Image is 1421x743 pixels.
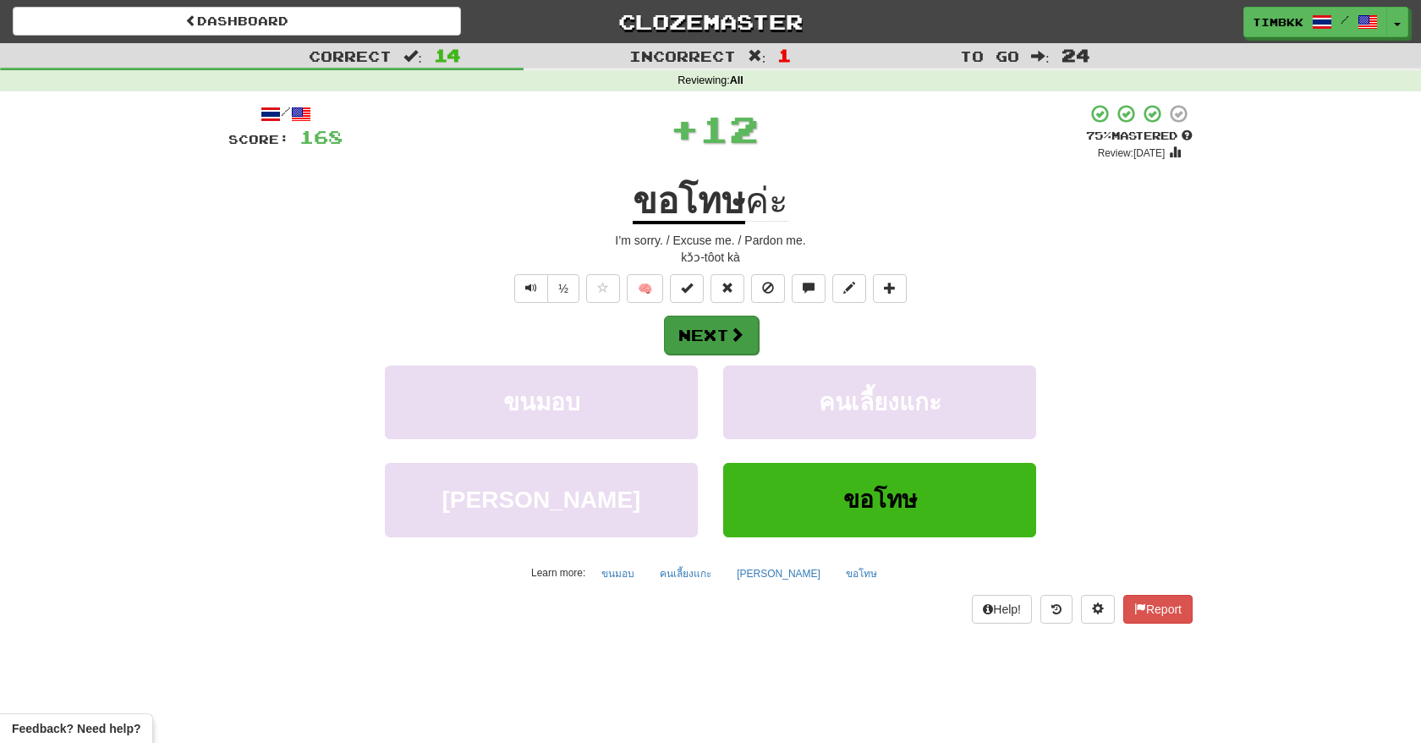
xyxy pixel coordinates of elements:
button: ขนมอบ [385,366,698,439]
div: I’m sorry. / Excuse me. / Pardon me. [228,232,1193,249]
button: Next [664,316,759,355]
a: timbkk / [1243,7,1387,37]
span: ค่ะ [745,181,788,222]
span: [PERSON_NAME] [442,487,641,513]
button: Discuss sentence (alt+u) [792,274,826,303]
button: Add to collection (alt+a) [873,274,907,303]
span: 75 % [1086,129,1111,142]
button: Report [1123,595,1193,624]
button: คนเลี้ยงแกะ [723,366,1036,439]
span: + [670,103,700,154]
small: Review: [DATE] [1098,147,1166,159]
button: 🧠 [627,274,663,303]
a: Dashboard [13,7,461,36]
u: ขอโทษ [633,181,745,224]
small: Learn more: [531,567,585,579]
div: / [228,103,343,124]
span: / [1341,14,1349,25]
span: 1 [777,45,792,65]
div: Text-to-speech controls [511,274,579,303]
button: Set this sentence to 100% Mastered (alt+m) [670,274,704,303]
a: Clozemaster [486,7,935,36]
span: ขนมอบ [503,389,580,416]
strong: All [730,74,743,86]
button: [PERSON_NAME] [727,561,830,586]
button: ขอโทษ [837,561,886,586]
span: ขอโทษ [843,487,917,513]
span: Correct [309,47,392,64]
button: ½ [547,274,579,303]
span: 168 [299,126,343,147]
span: Incorrect [629,47,736,64]
span: 24 [1062,45,1090,65]
span: : [748,49,766,63]
span: : [1031,49,1050,63]
div: Mastered [1086,129,1193,144]
span: Open feedback widget [12,720,140,737]
button: [PERSON_NAME] [385,463,698,537]
button: คนเลี้ยงแกะ [650,561,721,586]
div: kɔ̌ɔ-tôot kà [228,249,1193,266]
span: Score: [228,132,289,146]
button: Favorite sentence (alt+f) [586,274,620,303]
button: Reset to 0% Mastered (alt+r) [710,274,744,303]
span: : [403,49,422,63]
button: Round history (alt+y) [1040,595,1073,624]
button: Ignore sentence (alt+i) [751,274,785,303]
button: ขนมอบ [592,561,644,586]
button: Play sentence audio (ctl+space) [514,274,548,303]
span: คนเลี้ยงแกะ [819,389,941,416]
span: 12 [700,107,759,150]
button: ขอโทษ [723,463,1036,537]
button: Help! [972,595,1032,624]
span: To go [960,47,1019,64]
span: 14 [434,45,461,65]
button: Edit sentence (alt+d) [832,274,866,303]
span: timbkk [1253,14,1303,30]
